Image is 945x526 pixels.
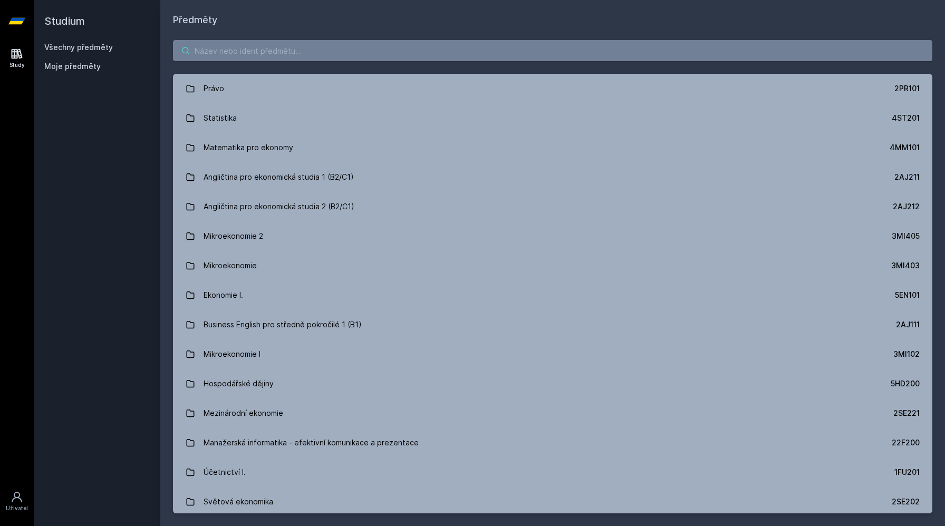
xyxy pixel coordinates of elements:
div: Ekonomie I. [204,285,243,306]
div: Účetnictví I. [204,462,246,483]
div: Mikroekonomie [204,255,257,276]
div: 4ST201 [892,113,920,123]
a: Matematika pro ekonomy 4MM101 [173,133,932,162]
a: Angličtina pro ekonomická studia 1 (B2/C1) 2AJ211 [173,162,932,192]
div: 2AJ212 [893,201,920,212]
a: Právo 2PR101 [173,74,932,103]
div: Angličtina pro ekonomická studia 2 (B2/C1) [204,196,354,217]
div: 2AJ211 [894,172,920,182]
a: Všechny předměty [44,43,113,52]
div: 22F200 [892,437,920,448]
a: Manažerská informatika - efektivní komunikace a prezentace 22F200 [173,428,932,457]
div: Uživatel [6,504,28,512]
div: Právo [204,78,224,99]
div: Angličtina pro ekonomická studia 1 (B2/C1) [204,167,354,188]
a: Business English pro středně pokročilé 1 (B1) 2AJ111 [173,310,932,339]
span: Moje předměty [44,61,101,72]
div: Matematika pro ekonomy [204,137,293,158]
a: Mikroekonomie 2 3MI405 [173,221,932,251]
div: Business English pro středně pokročilé 1 (B1) [204,314,362,335]
a: Světová ekonomika 2SE202 [173,487,932,517]
div: 4MM101 [890,142,920,153]
a: Uživatel [2,485,32,518]
a: Mezinárodní ekonomie 2SE221 [173,398,932,428]
div: 5EN101 [895,290,920,300]
div: 2SE221 [893,408,920,418]
a: Účetnictví I. 1FU201 [173,457,932,487]
a: Mikroekonomie 3MI403 [173,251,932,280]
div: 2PR101 [894,83,920,94]
div: Hospodářské dějiny [204,373,274,394]
h1: Předměty [173,13,932,27]
div: 3MI102 [893,349,920,359]
a: Ekonomie I. 5EN101 [173,280,932,310]
input: Název nebo ident předmětu… [173,40,932,61]
div: Manažerská informatika - efektivní komunikace a prezentace [204,432,419,453]
div: 3MI403 [891,260,920,271]
div: 5HD200 [891,378,920,389]
a: Hospodářské dějiny 5HD200 [173,369,932,398]
div: Mikroekonomie I [204,344,261,365]
div: Study [9,61,25,69]
a: Study [2,42,32,74]
div: Mikroekonomie 2 [204,226,263,247]
div: 2AJ111 [896,319,920,330]
div: 1FU201 [894,467,920,478]
div: 2SE202 [892,496,920,507]
div: Statistika [204,108,237,129]
div: Mezinárodní ekonomie [204,403,283,424]
div: Světová ekonomika [204,491,273,512]
a: Mikroekonomie I 3MI102 [173,339,932,369]
a: Angličtina pro ekonomická studia 2 (B2/C1) 2AJ212 [173,192,932,221]
div: 3MI405 [892,231,920,241]
a: Statistika 4ST201 [173,103,932,133]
